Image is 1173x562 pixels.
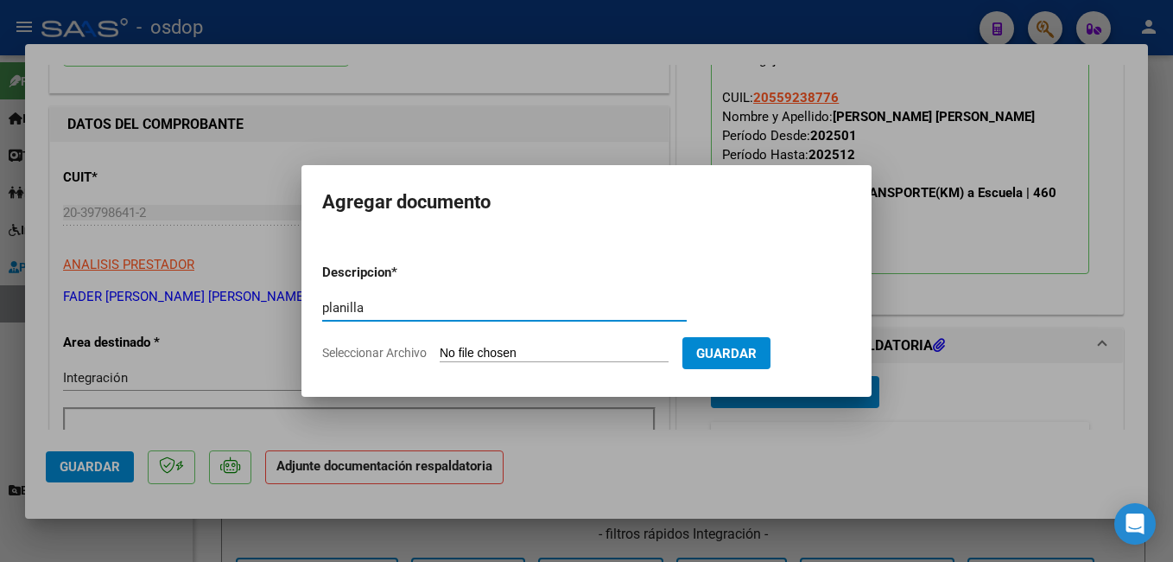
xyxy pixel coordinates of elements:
[1114,503,1156,545] div: Open Intercom Messenger
[322,263,481,283] p: Descripcion
[322,346,427,360] span: Seleccionar Archivo
[696,346,757,361] span: Guardar
[682,337,770,369] button: Guardar
[322,186,851,219] h2: Agregar documento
